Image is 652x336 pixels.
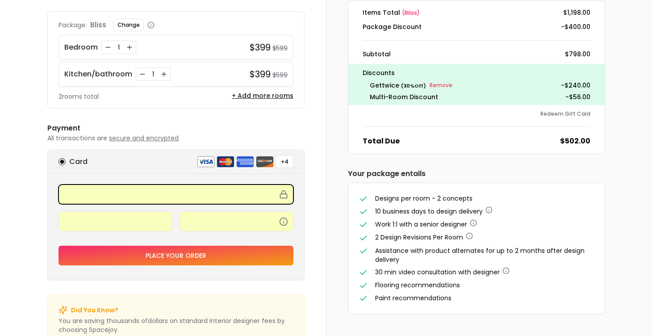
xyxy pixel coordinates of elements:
[370,92,438,101] dt: Multi-Room Discount
[402,9,420,17] span: ( bliss )
[197,156,215,168] img: visa
[149,70,158,79] div: 1
[159,70,168,79] button: Increase quantity for Kitchen/bathroom
[69,156,88,167] h6: Card
[563,8,590,17] dd: $1,198.00
[375,207,483,216] span: 10 business days to design delivery
[565,92,590,101] dd: -$56.00
[348,168,605,179] h6: Your package entails
[375,281,460,290] span: Flooring recommendations
[401,82,426,89] small: ( 30 % Off)
[217,156,234,168] img: mastercard
[59,246,293,265] button: Place your order
[363,22,422,31] dt: Package Discount
[375,220,467,229] span: Work 1:1 with a senior designer
[90,20,106,30] p: bliss
[104,43,113,52] button: Decrease quantity for Bedroom
[375,294,451,302] span: Paint recommendations
[375,246,585,264] span: Assistance with product alternates for up to 2 months after design delivery
[125,43,134,52] button: Increase quantity for Bedroom
[276,155,293,168] button: +4
[540,110,590,118] button: Redeem Gift Card
[59,316,293,334] p: You are saving thousands of dollar s on standard interior designer fees by choosing Spacejoy.
[71,306,118,315] p: Did You Know?
[236,156,254,168] img: american express
[59,21,87,29] p: Package:
[430,82,452,89] small: Remove
[47,123,305,134] h6: Payment
[232,91,293,100] button: + Add more rooms
[64,217,167,225] iframe: Secure expiration date input frame
[64,69,132,80] p: Kitchen/bathroom
[565,50,590,59] dd: $798.00
[363,8,420,17] dt: Items Total
[256,156,274,168] img: discover
[113,19,144,31] button: Change
[114,43,123,52] div: 1
[109,134,179,143] span: secure and encrypted
[363,136,400,147] dt: Total Due
[64,190,288,198] iframe: Secure card number input frame
[185,217,288,225] iframe: Secure CVC input frame
[363,67,590,78] p: Discounts
[560,136,590,147] dd: $502.00
[250,41,271,54] h4: $399
[59,92,99,101] p: 2 rooms total
[375,268,500,277] span: 30 min video consultation with designer
[272,71,288,80] small: $599
[375,194,472,203] span: Designs per room - 2 concepts
[561,80,590,91] p: - $240.00
[138,70,147,79] button: Decrease quantity for Kitchen/bathroom
[250,68,271,80] h4: $399
[64,42,98,53] p: Bedroom
[370,81,399,90] span: gettwice
[363,50,391,59] dt: Subtotal
[272,44,288,53] small: $599
[561,22,590,31] dd: -$400.00
[47,134,305,143] p: All transactions are .
[375,233,463,242] span: 2 Design Revisions Per Room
